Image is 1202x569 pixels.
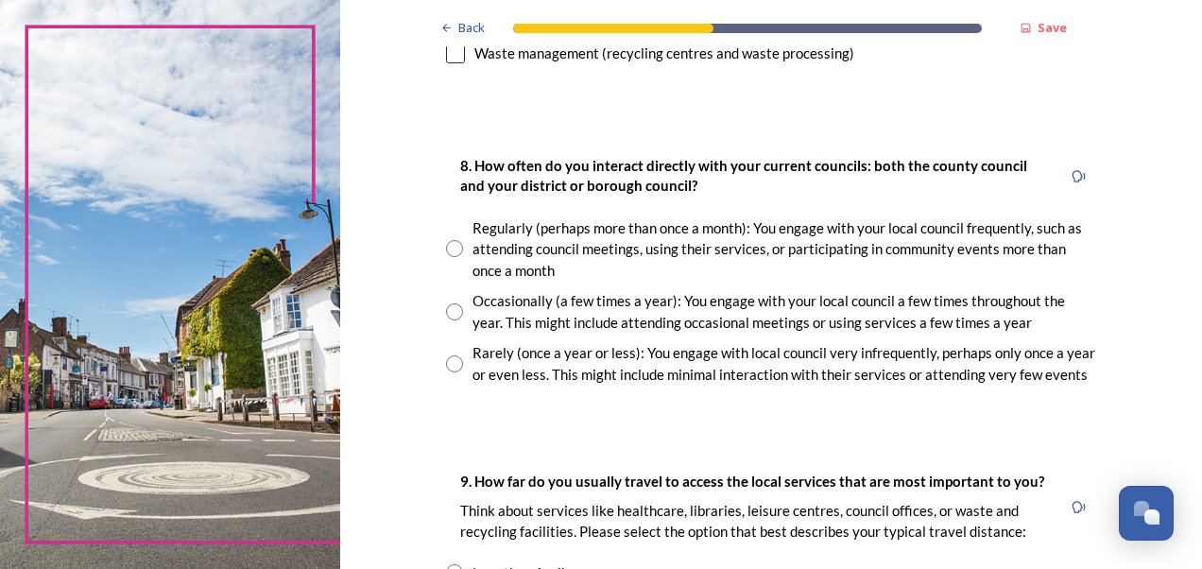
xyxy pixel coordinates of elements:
[460,473,1044,490] strong: 9. How far do you usually travel to access the local services that are most important to you?
[460,501,1048,542] p: Think about services like healthcare, libraries, leisure centres, council offices, or waste and r...
[472,342,1096,385] div: Rarely (once a year or less): You engage with local council very infrequently, perhaps only once ...
[474,43,854,64] div: Waste management (recycling centres and waste processing)
[472,290,1096,333] div: Occasionally (a few times a year): You engage with your local council a few times throughout the ...
[1038,19,1067,36] strong: Save
[460,157,1030,194] strong: 8. How often do you interact directly with your current councils: both the county council and you...
[472,217,1096,282] div: Regularly (perhaps more than once a month): You engage with your local council frequently, such a...
[458,19,485,37] span: Back
[1119,486,1174,541] button: Open Chat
